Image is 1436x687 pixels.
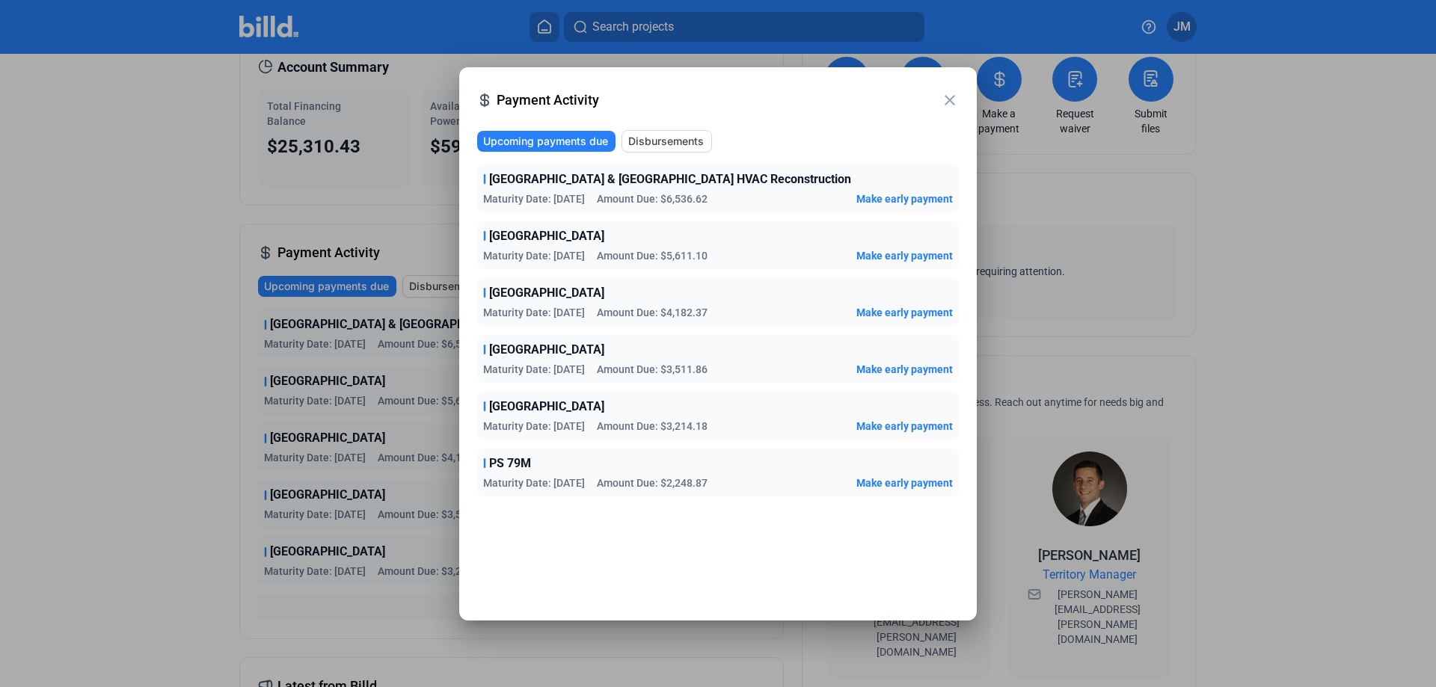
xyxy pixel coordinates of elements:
span: Maturity Date: [DATE] [483,305,585,320]
button: Make early payment [856,191,953,206]
span: Maturity Date: [DATE] [483,362,585,377]
span: [GEOGRAPHIC_DATA] [489,227,604,245]
span: Amount Due: $2,248.87 [597,475,708,490]
span: [GEOGRAPHIC_DATA] [489,341,604,359]
span: Maturity Date: [DATE] [483,419,585,434]
mat-icon: close [941,91,959,109]
button: Make early payment [856,475,953,490]
span: Maturity Date: [DATE] [483,191,585,206]
span: Upcoming payments due [483,134,608,149]
button: Make early payment [856,305,953,320]
span: [GEOGRAPHIC_DATA] [489,284,604,302]
span: Amount Due: $6,536.62 [597,191,708,206]
span: Disbursements [628,134,704,149]
span: Amount Due: $3,511.86 [597,362,708,377]
span: [GEOGRAPHIC_DATA] & [GEOGRAPHIC_DATA] HVAC Reconstruction [489,170,851,188]
span: Amount Due: $3,214.18 [597,419,708,434]
button: Upcoming payments due [477,131,616,152]
button: Make early payment [856,248,953,263]
span: [GEOGRAPHIC_DATA] [489,398,604,416]
button: Disbursements [622,130,712,153]
span: Amount Due: $4,182.37 [597,305,708,320]
span: Payment Activity [497,90,941,111]
span: Amount Due: $5,611.10 [597,248,708,263]
span: Maturity Date: [DATE] [483,248,585,263]
span: PS 79M [489,455,531,472]
button: Make early payment [856,362,953,377]
span: Maturity Date: [DATE] [483,475,585,490]
button: Make early payment [856,419,953,434]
